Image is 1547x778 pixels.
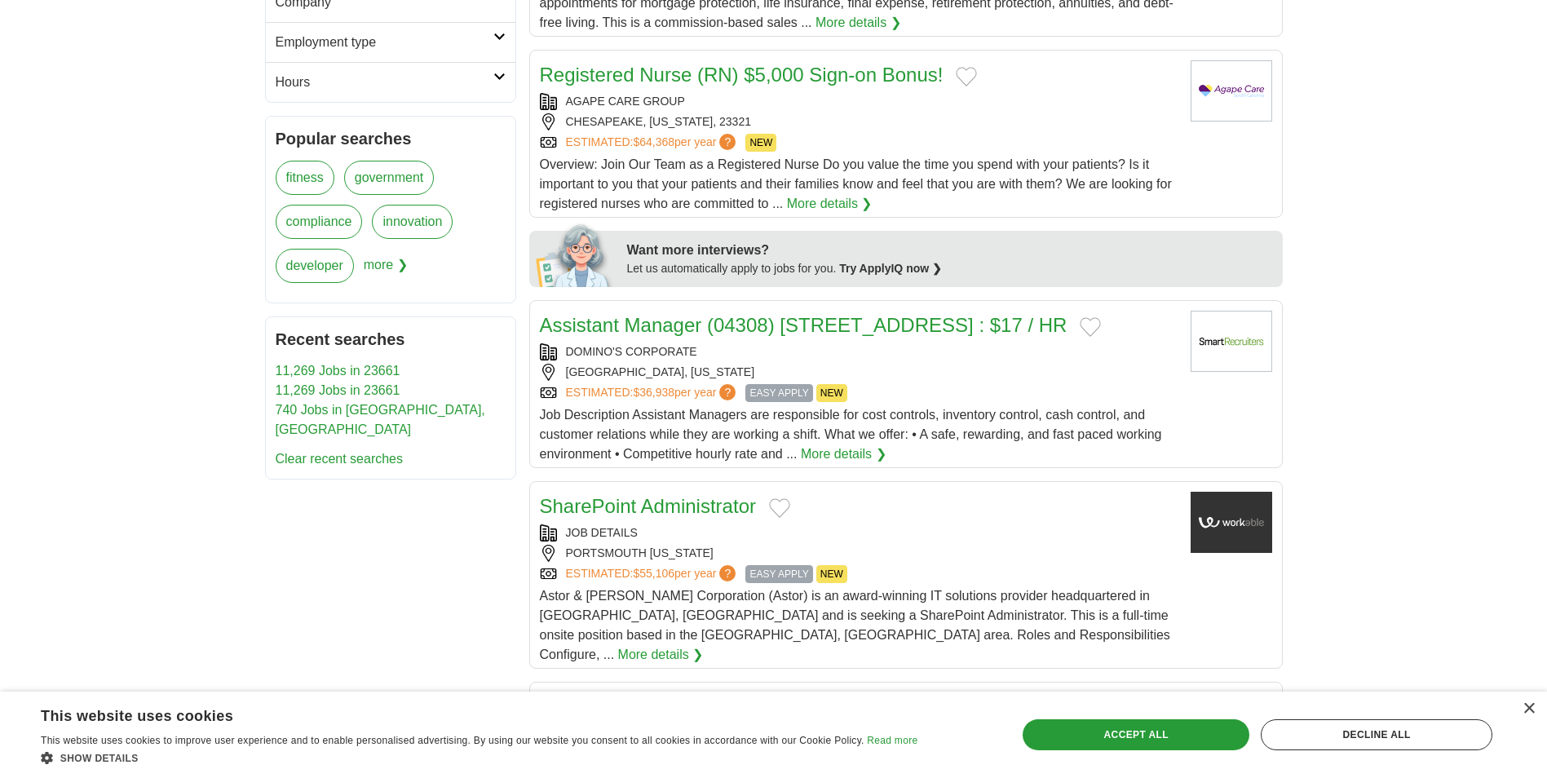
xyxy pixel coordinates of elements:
span: EASY APPLY [745,384,812,402]
h2: Hours [276,73,493,92]
a: 740 Jobs in [GEOGRAPHIC_DATA], [GEOGRAPHIC_DATA] [276,403,485,436]
a: compliance [276,205,363,239]
span: $55,106 [633,567,674,580]
div: DOMINO'S CORPORATE [540,343,1178,360]
div: This website uses cookies [41,701,877,726]
a: AGAPE CARE GROUP [566,95,685,108]
h2: Popular searches [276,126,506,151]
a: Employment type [266,22,515,62]
div: Want more interviews? [627,241,1273,260]
span: NEW [745,134,776,152]
span: $36,938 [633,386,674,399]
div: Show details [41,749,917,766]
span: Job Description Assistant Managers are responsible for cost controls, inventory control, cash con... [540,408,1162,461]
a: 11,269 Jobs in 23661 [276,383,400,397]
span: NEW [816,565,847,583]
a: Clear recent searches [276,452,404,466]
span: more ❯ [364,249,408,293]
img: Agape Care Group logo [1191,60,1272,122]
span: This website uses cookies to improve user experience and to enable personalised advertising. By u... [41,735,864,746]
span: EASY APPLY [745,565,812,583]
h2: Recent searches [276,327,506,351]
a: More details ❯ [618,645,704,665]
img: apply-iq-scientist.png [536,222,615,287]
a: innovation [372,205,453,239]
a: Read more, opens a new window [867,735,917,746]
a: More details ❯ [787,194,873,214]
a: More details ❯ [801,444,886,464]
span: Overview: Join Our Team as a Registered Nurse Do you value the time you spend with your patients?... [540,157,1172,210]
div: Let us automatically apply to jobs for you. [627,260,1273,277]
span: ? [719,384,736,400]
span: ? [719,565,736,581]
div: Decline all [1261,719,1492,750]
a: SharePoint Administrator [540,495,756,517]
a: developer [276,249,354,283]
a: 11,269 Jobs in 23661 [276,364,400,378]
h2: Employment type [276,33,493,52]
div: [GEOGRAPHIC_DATA], [US_STATE] [540,364,1178,381]
a: Registered Nurse (RN) $5,000 Sign-on Bonus! [540,64,944,86]
span: Astor & [PERSON_NAME] Corporation (Astor) is an award-winning IT solutions provider headquartered... [540,589,1170,661]
a: ESTIMATED:$64,368per year? [566,134,740,152]
img: Company logo [1191,311,1272,372]
span: ? [719,134,736,150]
button: Add to favorite jobs [769,498,790,518]
div: PORTSMOUTH [US_STATE] [540,545,1178,562]
a: Try ApplyIQ now ❯ [839,262,942,275]
img: Company logo [1191,492,1272,553]
a: Hours [266,62,515,102]
div: Close [1523,703,1535,715]
a: ESTIMATED:$36,938per year? [566,384,740,402]
div: Accept all [1023,719,1249,750]
a: fitness [276,161,334,195]
a: government [344,161,435,195]
div: CHESAPEAKE, [US_STATE], 23321 [540,113,1178,130]
a: ESTIMATED:$55,106per year? [566,565,740,583]
button: Add to favorite jobs [956,67,977,86]
span: $64,368 [633,135,674,148]
button: Add to favorite jobs [1080,317,1101,337]
span: Show details [60,753,139,764]
a: Assistant Manager (04308) [STREET_ADDRESS] : $17 / HR [540,314,1067,336]
span: NEW [816,384,847,402]
div: JOB DETAILS [540,524,1178,542]
a: More details ❯ [815,13,901,33]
